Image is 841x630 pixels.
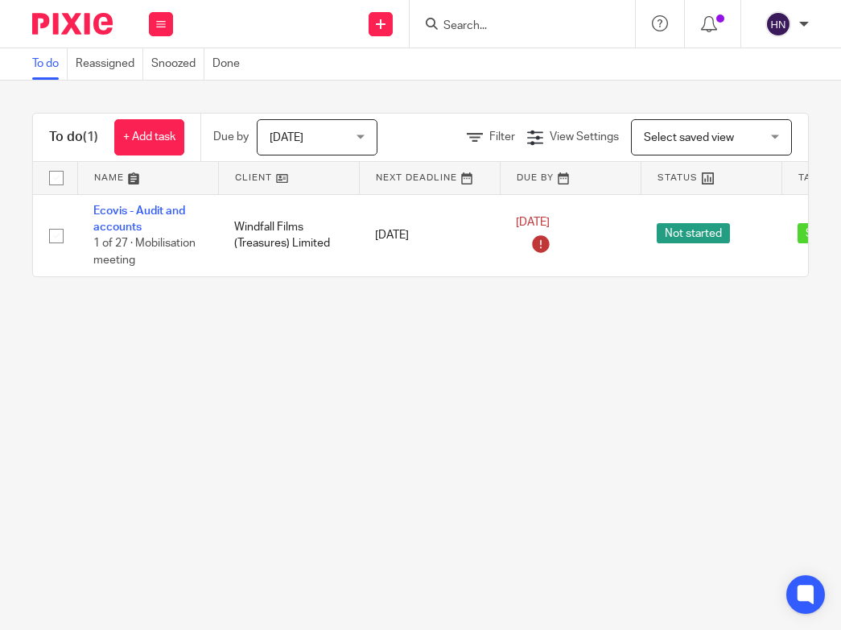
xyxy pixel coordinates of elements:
[49,129,98,146] h1: To do
[765,11,791,37] img: svg%3E
[114,119,184,155] a: + Add task
[489,131,515,143] span: Filter
[83,131,98,143] span: (1)
[218,194,359,276] td: Windfall Films (Treasures) Limited
[32,48,68,80] a: To do
[213,129,249,145] p: Due by
[644,132,734,143] span: Select saved view
[93,205,185,233] a: Ecovis - Audit and accounts
[270,132,303,143] span: [DATE]
[76,48,143,80] a: Reassigned
[442,19,587,34] input: Search
[657,223,730,243] span: Not started
[32,13,113,35] img: Pixie
[550,131,619,143] span: View Settings
[93,238,196,266] span: 1 of 27 · Mobilisation meeting
[212,48,248,80] a: Done
[151,48,204,80] a: Snoozed
[516,217,550,228] span: [DATE]
[798,173,826,182] span: Tags
[359,194,500,276] td: [DATE]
